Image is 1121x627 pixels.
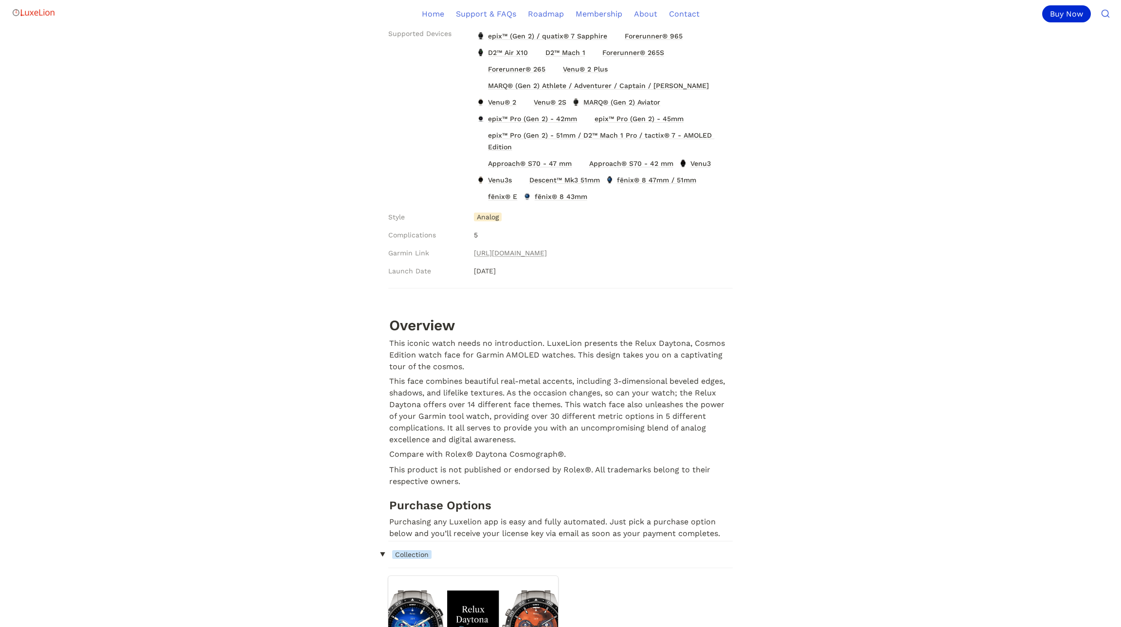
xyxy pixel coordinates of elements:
[476,32,485,40] img: epix™ (Gen 2) / quatix® 7 Sapphire
[601,46,665,59] span: Forerunner® 265S
[487,157,573,170] span: Approach® S70 - 47 mm
[577,160,586,167] img: Approach® S70 - 42 mm
[474,172,515,188] a: Venu3sVenu3s
[487,190,518,203] span: fēnix® E
[616,174,697,186] span: fēnix® 8 47mm / 51mm
[531,45,588,60] a: D2™ Mach 1D2™ Mach 1
[388,374,733,447] p: This face combines beautiful real-metal accents, including 3-dimensional beveled edges, shadows, ...
[533,96,567,108] span: Venu® 2S
[676,156,714,171] a: Venu3Venu3
[679,160,687,167] img: Venu3
[474,61,548,77] a: Forerunner® 265Forerunner® 265
[474,189,520,204] a: fēnix® Efēnix® E
[569,94,663,110] a: MARQ® (Gen 2) AviatorMARQ® (Gen 2) Aviator
[388,447,733,463] p: Compare with Rolex® Daytona Cosmograph®.
[487,63,546,75] span: Forerunner® 265
[474,265,496,277] span: [DATE]
[1042,5,1095,22] a: Buy Now
[580,111,686,126] a: epix™ Pro (Gen 2) - 45mmepix™ Pro (Gen 2) - 45mm
[548,61,610,77] a: Venu® 2 PlusVenu® 2 Plus
[582,115,591,123] img: epix™ Pro (Gen 2) - 45mm
[517,176,526,184] img: Descent™ Mk3 51mm
[487,46,529,59] span: D2™ Air X10
[388,314,733,336] h1: Overview
[474,28,610,44] a: epix™ (Gen 2) / quatix® 7 Sapphireepix™ (Gen 2) / quatix® 7 Sapphire
[588,45,667,60] a: Forerunner® 265SForerunner® 265S
[476,176,485,184] img: Venu3s
[476,65,485,73] img: Forerunner® 265
[388,497,733,515] h2: Purchase Options
[388,248,429,258] span: Garmin Link
[476,82,485,90] img: MARQ® (Gen 2) Athlete / Adventurer / Captain / Golfer
[487,129,727,153] span: epix™ Pro (Gen 2) - 51mm / D2™ Mach 1 Pro / tactix® 7 - AMOLED Edition
[528,174,601,186] span: Descent ™ Mk3 51mm
[588,157,674,170] span: Approach® S70 - 42 mm
[474,213,502,221] span: Analog
[520,189,590,204] a: fēnix® 8 43mmfēnix® 8 43mm
[388,230,436,240] span: Complications
[591,49,599,56] img: Forerunner® 265S
[533,49,542,56] img: D2™ Mach 1
[388,29,452,39] span: Supported Devices
[470,226,733,244] div: 5
[474,94,519,110] a: Venu® 2Venu® 2
[474,111,580,126] a: epix™ Pro (Gen 2) - 42mmepix™ Pro (Gen 2) - 42mm
[523,193,531,200] img: fēnix® 8 43mm
[613,32,621,40] img: Forerunner® 965
[594,112,685,125] span: epix™ Pro (Gen 2) - 45mm
[487,112,578,125] span: epix™ Pro (Gen 2) - 42mm
[474,78,712,93] a: MARQ® (Gen 2) Athlete / Adventurer / Captain / GolferMARQ® (Gen 2) Athlete / Adventurer / Captain...
[476,137,485,145] img: epix™ Pro (Gen 2) - 51mm / D2™ Mach 1 Pro / tactix® 7 - AMOLED Edition
[388,515,733,541] p: Purchasing any Luxelion app is easy and fully automated. Just pick a purchase option below and yo...
[476,49,485,56] img: D2™ Air X10
[572,98,580,106] img: MARQ® (Gen 2) Aviator
[388,212,405,222] span: Style
[474,247,547,259] a: [URL][DOMAIN_NAME]
[689,157,712,170] span: Venu3
[544,46,586,59] span: D2™ Mach 1
[392,550,432,559] span: Collection
[624,30,684,42] span: Forerunner® 965
[388,336,733,374] p: This iconic watch needs no introduction. LuxeLion presents the Relux Daytona, Cosmos Edition watc...
[605,176,614,184] img: fēnix® 8 47mm / 51mm
[474,45,531,60] a: D2™ Air X10D2™ Air X10
[388,463,733,489] p: This product is not published or endorsed by Rolex®. All trademarks belong to their respective ow...
[582,96,661,108] span: MARQ® (Gen 2) Aviator
[562,63,609,75] span: Venu® 2 Plus
[476,115,485,123] img: epix™ Pro (Gen 2) - 42mm
[487,30,608,42] span: epix™ (Gen 2) / quatix® 7 Sapphire
[374,550,390,558] span: ‣
[522,98,530,106] img: Venu® 2S
[534,190,588,203] span: fēnix® 8 43mm
[1042,5,1091,22] div: Buy Now
[474,127,729,155] a: epix™ Pro (Gen 2) - 51mm / D2™ Mach 1 Pro / tactix® 7 - AMOLED Editionepix™ Pro (Gen 2) - 51mm / ...
[476,160,485,167] img: Approach® S70 - 47 mm
[515,172,602,188] a: Descent™ Mk3 51mmDescent™ Mk3 51mm
[487,79,710,92] span: MARQ® (Gen 2) Athlete / Adventurer / Captain / [PERSON_NAME]
[603,172,699,188] a: fēnix® 8 47mm / 51mmfēnix® 8 47mm / 51mm
[474,156,575,171] a: Approach® S70 - 47 mmApproach® S70 - 47 mm
[476,193,485,200] img: fēnix® E
[519,94,569,110] a: Venu® 2SVenu® 2S
[388,266,431,276] span: Launch Date
[487,96,517,108] span: Venu® 2
[487,174,513,186] span: Venu3s
[610,28,685,44] a: Forerunner® 965Forerunner® 965
[476,98,485,106] img: Venu® 2
[551,65,560,73] img: Venu® 2 Plus
[12,3,55,22] img: Logo
[575,156,676,171] a: Approach® S70 - 42 mmApproach® S70 - 42 mm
